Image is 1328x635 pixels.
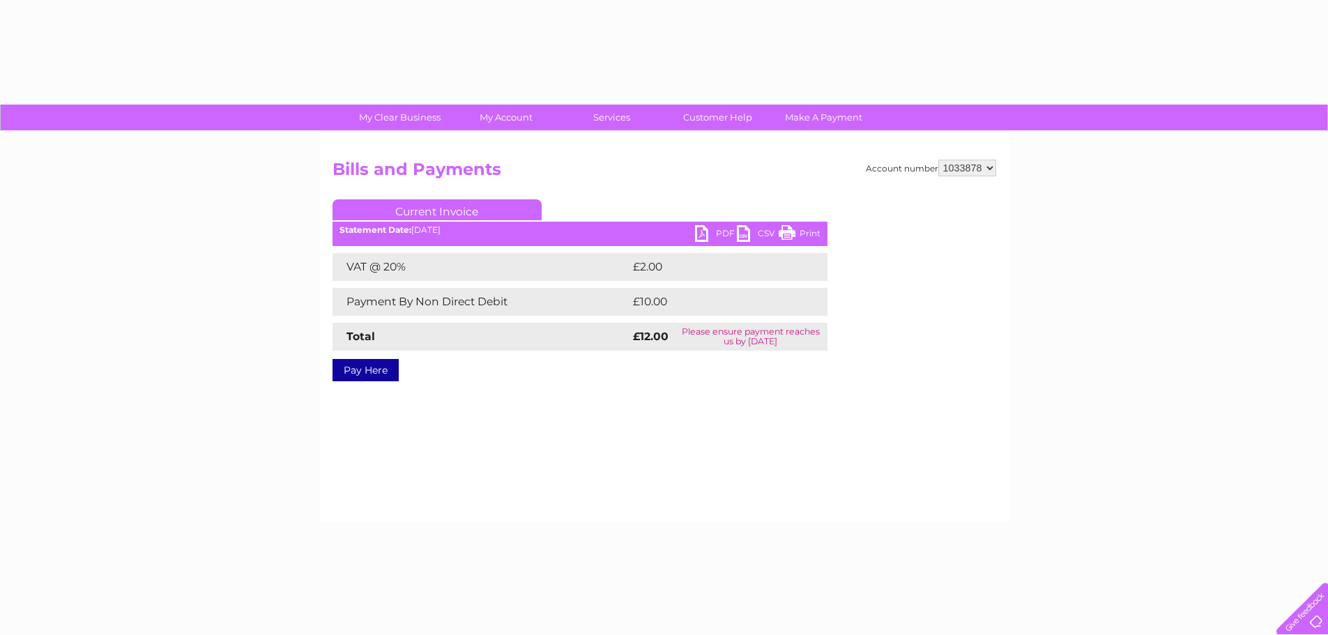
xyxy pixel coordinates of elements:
[633,330,669,343] strong: £12.00
[342,105,457,130] a: My Clear Business
[333,359,399,381] a: Pay Here
[766,105,881,130] a: Make A Payment
[333,253,629,281] td: VAT @ 20%
[695,225,737,245] a: PDF
[737,225,779,245] a: CSV
[333,288,629,316] td: Payment By Non Direct Debit
[339,224,411,235] b: Statement Date:
[333,199,542,220] a: Current Invoice
[779,225,821,245] a: Print
[629,253,795,281] td: £2.00
[866,160,996,176] div: Account number
[554,105,669,130] a: Services
[333,160,996,186] h2: Bills and Payments
[674,323,827,351] td: Please ensure payment reaches us by [DATE]
[660,105,775,130] a: Customer Help
[346,330,375,343] strong: Total
[629,288,799,316] td: £10.00
[333,225,827,235] div: [DATE]
[448,105,563,130] a: My Account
